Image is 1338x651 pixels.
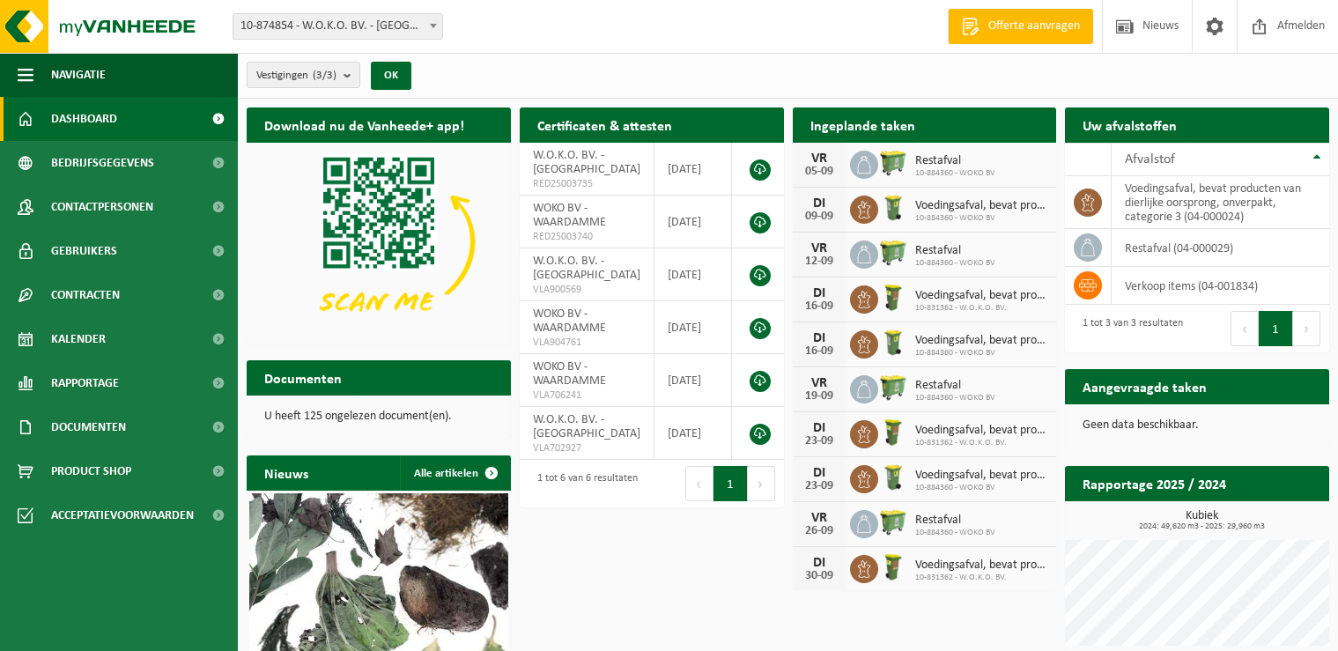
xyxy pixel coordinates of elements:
span: 10-874854 - W.O.K.O. BV. - OOSTKAMP [233,13,443,40]
span: Restafval [915,514,995,528]
td: [DATE] [654,143,732,196]
p: Geen data beschikbaar. [1083,419,1312,432]
p: U heeft 125 ongelezen document(en). [264,411,493,423]
span: RED25003735 [533,177,640,191]
img: WB-0660-HPE-GN-50 [878,238,908,268]
button: Previous [685,466,713,501]
td: [DATE] [654,407,732,460]
span: Vestigingen [256,63,336,89]
div: 23-09 [802,435,837,448]
td: [DATE] [654,196,732,248]
div: 1 tot 3 van 3 resultaten [1074,309,1183,348]
span: 10-884360 - WOKO BV [915,168,995,179]
td: restafval (04-000029) [1112,229,1329,267]
span: 10-884360 - WOKO BV [915,483,1048,493]
h2: Rapportage 2025 / 2024 [1065,466,1244,500]
h2: Nieuws [247,455,326,490]
td: [DATE] [654,301,732,354]
td: voedingsafval, bevat producten van dierlijke oorsprong, onverpakt, categorie 3 (04-000024) [1112,176,1329,229]
div: DI [802,466,837,480]
span: 10-831362 - W.O.K.O. BV. [915,303,1048,314]
img: WB-0140-HPE-GN-50 [878,193,908,223]
img: WB-0060-HPE-GN-51 [878,283,908,313]
span: Contactpersonen [51,185,153,229]
div: 23-09 [802,480,837,492]
div: 05-09 [802,166,837,178]
button: Previous [1231,311,1259,346]
span: VLA900569 [533,283,640,297]
div: 19-09 [802,390,837,403]
img: Download de VHEPlus App [247,143,511,341]
span: Gebruikers [51,229,117,273]
span: Restafval [915,154,995,168]
img: WB-0660-HPE-GN-50 [878,373,908,403]
button: Next [748,466,775,501]
img: WB-0060-HPE-GN-51 [878,552,908,582]
div: 09-09 [802,211,837,223]
span: Voedingsafval, bevat producten van dierlijke oorsprong, onverpakt, categorie 3 [915,289,1048,303]
img: WB-0660-HPE-GN-50 [878,507,908,537]
span: Navigatie [51,53,106,97]
span: 10-884360 - WOKO BV [915,348,1048,359]
div: DI [802,421,837,435]
div: VR [802,152,837,166]
span: Bedrijfsgegevens [51,141,154,185]
h2: Download nu de Vanheede+ app! [247,107,482,142]
span: 2024: 49,620 m3 - 2025: 29,960 m3 [1074,522,1329,531]
div: VR [802,241,837,255]
h2: Uw afvalstoffen [1065,107,1194,142]
span: Restafval [915,379,995,393]
span: Acceptatievoorwaarden [51,493,194,537]
div: 12-09 [802,255,837,268]
span: 10-884360 - WOKO BV [915,528,995,538]
h2: Certificaten & attesten [520,107,690,142]
td: [DATE] [654,354,732,407]
td: [DATE] [654,248,732,301]
h2: Aangevraagde taken [1065,369,1224,403]
button: OK [371,62,411,90]
div: 1 tot 6 van 6 resultaten [529,464,638,503]
span: 10-884360 - WOKO BV [915,393,995,403]
span: Product Shop [51,449,131,493]
span: W.O.K.O. BV. - [GEOGRAPHIC_DATA] [533,149,640,176]
span: VLA702927 [533,441,640,455]
button: Vestigingen(3/3) [247,62,360,88]
a: Alle artikelen [400,455,509,491]
span: W.O.K.O. BV. - [GEOGRAPHIC_DATA] [533,413,640,440]
h2: Ingeplande taken [793,107,933,142]
div: DI [802,331,837,345]
a: Offerte aanvragen [948,9,1093,44]
span: Rapportage [51,361,119,405]
img: WB-0140-HPE-GN-50 [878,462,908,492]
span: 10-831362 - W.O.K.O. BV. [915,573,1048,583]
span: Documenten [51,405,126,449]
td: verkoop items (04-001834) [1112,267,1329,305]
img: WB-0140-HPE-GN-50 [878,328,908,358]
span: Offerte aanvragen [984,18,1084,35]
div: VR [802,511,837,525]
div: 16-09 [802,345,837,358]
span: Restafval [915,244,995,258]
span: Contracten [51,273,120,317]
div: DI [802,286,837,300]
span: 10-874854 - W.O.K.O. BV. - OOSTKAMP [233,14,442,39]
span: 10-884360 - WOKO BV [915,213,1048,224]
div: VR [802,376,837,390]
div: 26-09 [802,525,837,537]
h2: Documenten [247,360,359,395]
img: WB-0060-HPE-GN-51 [878,418,908,448]
span: W.O.K.O. BV. - [GEOGRAPHIC_DATA] [533,255,640,282]
span: WOKO BV - WAARDAMME [533,307,606,335]
div: 30-09 [802,570,837,582]
span: VLA706241 [533,388,640,403]
div: DI [802,196,837,211]
span: Voedingsafval, bevat producten van dierlijke oorsprong, onverpakt, categorie 3 [915,559,1048,573]
span: Voedingsafval, bevat producten van dierlijke oorsprong, onverpakt, categorie 3 [915,469,1048,483]
span: Kalender [51,317,106,361]
span: RED25003740 [533,230,640,244]
button: 1 [713,466,748,501]
button: Next [1293,311,1320,346]
span: WOKO BV - WAARDAMME [533,202,606,229]
span: Dashboard [51,97,117,141]
span: WOKO BV - WAARDAMME [533,360,606,388]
